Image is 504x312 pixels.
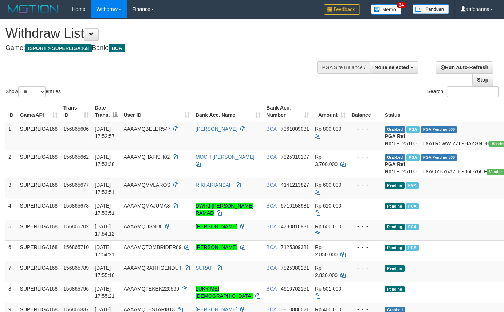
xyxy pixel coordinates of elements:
td: 3 [5,178,17,199]
th: Bank Acc. Number: activate to sort column ascending [263,101,312,122]
span: 156865606 [63,126,89,132]
span: Rp 610.000 [315,203,341,209]
b: PGA Ref. No: [385,133,407,146]
td: SUPERLIGA168 [17,199,61,220]
td: SUPERLIGA168 [17,220,61,240]
a: Run Auto-Refresh [436,61,493,74]
span: 156865710 [63,244,89,250]
span: [DATE] 17:54:12 [95,224,115,237]
span: [DATE] 17:53:38 [95,154,115,167]
span: Marked by aafsoycanthlai [406,126,419,133]
td: SUPERLIGA168 [17,122,61,150]
div: PGA Site Balance / [317,61,370,74]
h4: Game: Bank: [5,44,329,52]
label: Show entries [5,86,61,97]
span: BCA [266,126,276,132]
span: BCA [109,44,125,52]
label: Search: [427,86,499,97]
span: Rp 3.700.000 [315,154,338,167]
td: SUPERLIGA168 [17,261,61,282]
th: ID [5,101,17,122]
div: - - - [351,153,379,161]
span: [DATE] 17:53:51 [95,182,115,195]
span: [DATE] 17:53:51 [95,203,115,216]
span: Pending [385,245,405,251]
span: [DATE] 17:52:57 [95,126,115,139]
span: Rp 600.000 [315,182,341,188]
span: Copy 4730816931 to clipboard [281,224,309,229]
span: 34 [397,2,406,8]
img: panduan.png [413,4,449,14]
span: [DATE] 17:54:21 [95,244,115,257]
span: AAAAMQUSNUL [123,224,162,229]
span: Marked by aafsoycanthlai [406,224,419,230]
td: SUPERLIGA168 [17,282,61,303]
span: Pending [385,203,405,209]
a: DWIKI [PERSON_NAME] RAMAD [196,203,253,216]
button: None selected [370,61,418,74]
span: Rp 600.000 [315,224,341,229]
b: PGA Ref. No: [385,161,407,174]
a: LUKY MEI [DEMOGRAPHIC_DATA] [196,286,253,299]
span: Pending [385,182,405,189]
td: 8 [5,282,17,303]
span: AAAAMQTEKEK220599 [123,286,179,292]
span: Rp 2.830.000 [315,265,338,278]
th: Game/API: activate to sort column ascending [17,101,61,122]
span: Pending [385,286,405,292]
span: Rp 2.850.000 [315,244,338,257]
img: Button%20Memo.svg [371,4,402,15]
span: 156865662 [63,154,89,160]
span: BCA [266,244,276,250]
span: Marked by aafsoycanthlai [406,203,419,209]
span: BCA [266,203,276,209]
span: Grabbed [385,154,405,161]
span: PGA Pending [421,154,457,161]
div: - - - [351,223,379,230]
span: BCA [266,224,276,229]
span: Copy 7825380281 to clipboard [281,265,309,271]
span: Copy 4610702151 to clipboard [281,286,309,292]
span: AAAAMQMAJUMA8 [123,203,170,209]
span: Grabbed [385,126,405,133]
div: - - - [351,244,379,251]
span: 156865677 [63,182,89,188]
td: 1 [5,122,17,150]
th: Bank Acc. Name: activate to sort column ascending [193,101,263,122]
td: 7 [5,261,17,282]
span: ISPORT > SUPERLIGA168 [25,44,92,52]
img: Feedback.jpg [324,4,360,15]
span: Marked by aafsoycanthlai [406,182,419,189]
span: Rp 501.000 [315,286,341,292]
span: 156865796 [63,286,89,292]
a: SURATI [196,265,214,271]
span: AAAAMQMVLAROS [123,182,170,188]
td: SUPERLIGA168 [17,178,61,199]
span: AAAAMQBELER547 [123,126,170,132]
th: Amount: activate to sort column ascending [312,101,349,122]
td: SUPERLIGA168 [17,150,61,178]
span: Copy 7125309381 to clipboard [281,244,309,250]
span: Pending [385,224,405,230]
span: 156865678 [63,203,89,209]
span: Copy 7325310197 to clipboard [281,154,309,160]
th: User ID: activate to sort column ascending [121,101,193,122]
img: MOTION_logo.png [5,4,61,15]
span: AAAAMQHAFISH02 [123,154,170,160]
div: - - - [351,202,379,209]
span: 156865702 [63,224,89,229]
span: Marked by aafsoycanthlai [406,154,419,161]
span: AAAAMQTOMBRIDER89 [123,244,181,250]
span: Copy 4141213827 to clipboard [281,182,309,188]
span: PGA Pending [421,126,457,133]
span: Copy 6710158981 to clipboard [281,203,309,209]
span: [DATE] 17:55:21 [95,286,115,299]
td: 6 [5,240,17,261]
div: - - - [351,285,379,292]
span: BCA [266,286,276,292]
span: AAAAMQRATIHGENDUT [123,265,182,271]
a: Stop [472,74,493,86]
span: Copy 7361009031 to clipboard [281,126,309,132]
div: - - - [351,125,379,133]
a: MOCH [PERSON_NAME] [196,154,255,160]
